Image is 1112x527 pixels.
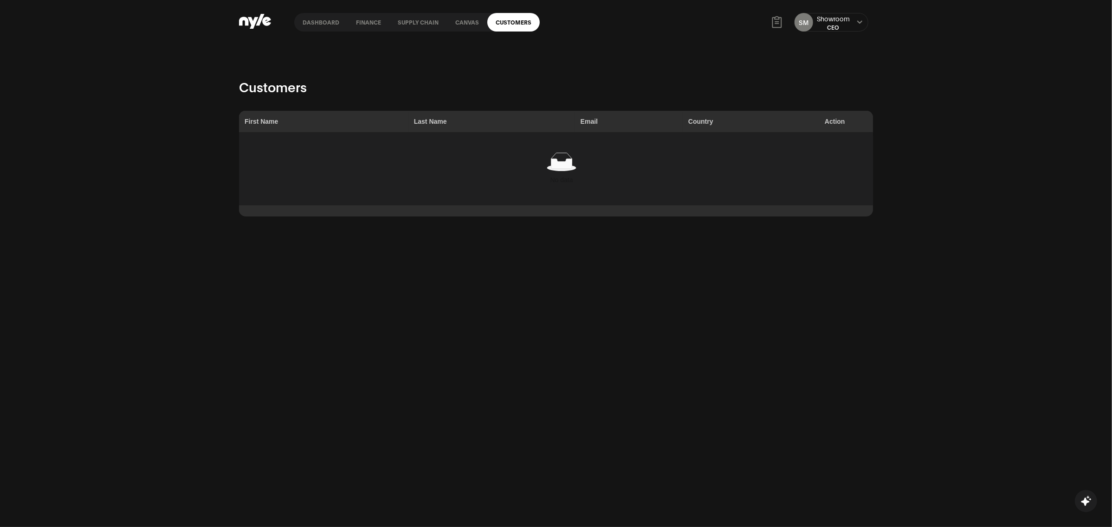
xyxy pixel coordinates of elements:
[389,13,447,32] a: Supply chain
[408,111,575,132] th: Last Name
[239,111,408,132] th: First Name
[817,23,850,31] div: CEO
[575,111,683,132] th: Email
[819,111,884,132] th: Action
[487,13,540,32] a: Customers
[817,14,850,31] button: ShowroomCEO
[447,13,487,32] a: Canvas
[817,14,850,23] div: Showroom
[294,13,348,32] a: Dashboard
[683,111,819,132] th: Country
[348,13,389,32] a: finance
[245,175,879,185] div: No data
[795,13,813,32] button: SM
[239,76,873,97] h1: Customers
